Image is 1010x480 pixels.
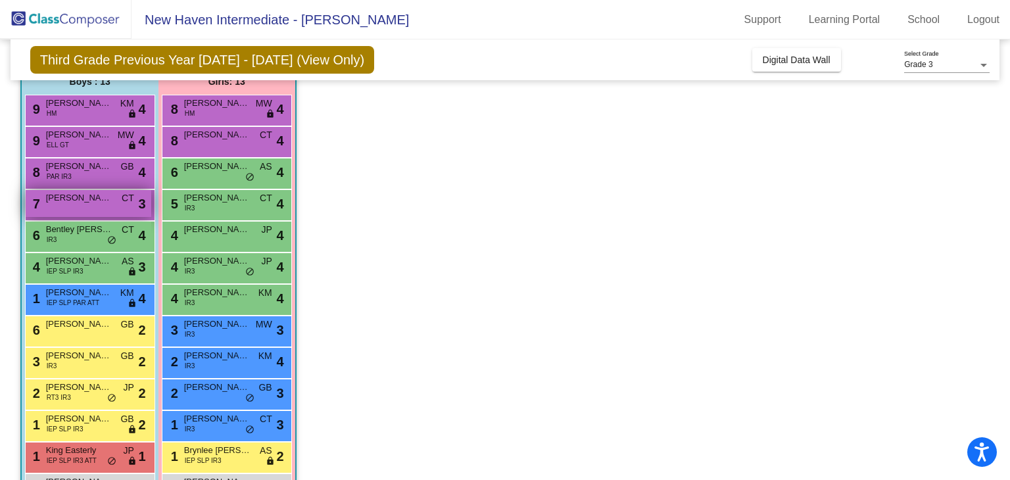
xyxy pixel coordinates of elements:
[30,197,40,211] span: 7
[46,318,112,331] span: [PERSON_NAME]
[30,260,40,274] span: 4
[47,108,57,118] span: HM
[168,386,178,400] span: 2
[184,97,250,110] span: [PERSON_NAME]
[185,329,195,339] span: IR3
[168,133,178,148] span: 8
[128,299,137,309] span: lock
[47,298,99,308] span: IEP SLP PAR ATT
[763,55,830,65] span: Digital Data Wall
[184,349,250,362] span: [PERSON_NAME]
[261,254,272,268] span: JP
[132,9,409,30] span: New Haven Intermediate - [PERSON_NAME]
[184,412,250,425] span: [PERSON_NAME]
[139,162,146,182] span: 4
[277,194,284,214] span: 4
[47,424,84,434] span: IEP SLP IR3
[30,418,40,432] span: 1
[168,102,178,116] span: 8
[184,286,250,299] span: [PERSON_NAME]
[120,412,133,426] span: GB
[107,235,116,246] span: do_not_disturb_alt
[277,226,284,245] span: 4
[168,291,178,306] span: 4
[128,425,137,435] span: lock
[277,383,284,403] span: 3
[30,46,375,74] span: Third Grade Previous Year [DATE] - [DATE] (View Only)
[139,226,146,245] span: 4
[277,320,284,340] span: 3
[46,349,112,362] span: [PERSON_NAME]
[185,108,195,118] span: HM
[30,228,40,243] span: 6
[168,418,178,432] span: 1
[128,456,137,467] span: lock
[277,446,284,466] span: 2
[120,160,133,174] span: GB
[139,415,146,435] span: 2
[260,444,272,458] span: AS
[30,323,40,337] span: 6
[46,254,112,268] span: [PERSON_NAME]
[256,97,272,110] span: MW
[168,197,178,211] span: 5
[139,194,146,214] span: 3
[185,361,195,371] span: IR3
[47,172,72,181] span: PAR IR3
[139,99,146,119] span: 4
[185,424,195,434] span: IR3
[256,318,272,331] span: MW
[260,191,272,205] span: CT
[47,266,84,276] span: IEP SLP IR3
[46,97,112,110] span: [PERSON_NAME]
[266,109,275,120] span: lock
[185,456,222,466] span: IEP SLP IR3
[168,323,178,337] span: 3
[260,128,272,142] span: CT
[258,349,272,363] span: KM
[168,354,178,369] span: 2
[139,446,146,466] span: 1
[139,289,146,308] span: 4
[47,393,71,402] span: RT3 IR3
[957,9,1010,30] a: Logout
[168,260,178,274] span: 4
[245,172,254,183] span: do_not_disturb_alt
[277,99,284,119] span: 4
[185,203,195,213] span: IR3
[128,109,137,120] span: lock
[46,128,112,141] span: [PERSON_NAME]
[122,223,134,237] span: CT
[897,9,950,30] a: School
[30,165,40,180] span: 8
[904,60,932,69] span: Grade 3
[128,141,137,151] span: lock
[30,386,40,400] span: 2
[277,352,284,372] span: 4
[128,267,137,277] span: lock
[184,223,250,236] span: [PERSON_NAME]
[185,298,195,308] span: IR3
[168,228,178,243] span: 4
[277,131,284,151] span: 4
[47,140,69,150] span: ELL GT
[46,160,112,173] span: [PERSON_NAME]
[139,383,146,403] span: 2
[184,381,250,394] span: [PERSON_NAME]-Wash
[266,456,275,467] span: lock
[798,9,891,30] a: Learning Portal
[123,444,133,458] span: JP
[260,160,272,174] span: AS
[122,191,134,205] span: CT
[139,352,146,372] span: 2
[118,128,134,142] span: MW
[30,291,40,306] span: 1
[107,456,116,467] span: do_not_disturb_alt
[734,9,792,30] a: Support
[184,254,250,268] span: [PERSON_NAME]
[22,68,158,95] div: Boys : 13
[120,318,133,331] span: GB
[30,449,40,464] span: 1
[184,160,250,173] span: [PERSON_NAME]
[258,381,272,395] span: GB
